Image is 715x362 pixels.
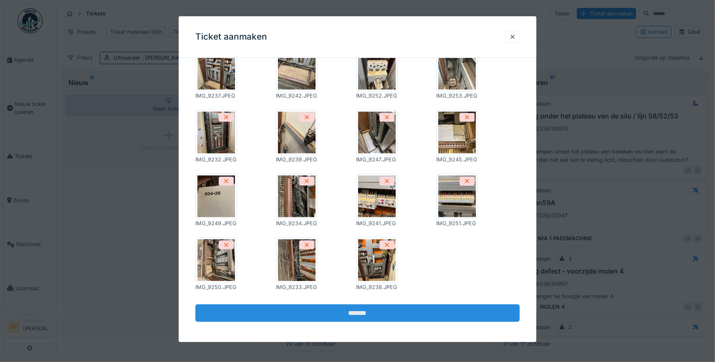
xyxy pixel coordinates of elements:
[356,92,398,100] div: IMG_9252.JPEG
[278,48,316,90] img: dghfj4ypcxrshzdxr3qd7wm5pbvt
[195,32,267,42] h3: Ticket aanmaken
[438,112,476,153] img: jvjcmbxedb5gdn235ytu408owkhn
[358,48,396,90] img: djsy64gn3s7v81k1cgjqo7ld55cz
[356,283,398,291] div: IMG_9238.JPEG
[438,176,476,217] img: k3w89leib3ei0jkdh5dg8j0yjrbz
[195,283,237,291] div: IMG_9250.JPEG
[197,48,235,90] img: i5fryqcvxmgxm52ngb8fv5bt4qfg
[197,239,235,281] img: djkj45ghuucey8t8clak4k0b2kea
[358,239,396,281] img: p106b6yf5q4qi9em5489eyhm4ovf
[197,176,235,217] img: l3ouaicwvlt63k5zs2wxb672s27v
[438,48,476,90] img: jf83p333ev3o2ny4q4kk3z0icmak
[276,283,318,291] div: IMG_9233.JPEG
[276,92,318,100] div: IMG_9242.JPEG
[195,156,237,163] div: IMG_9232.JPEG
[276,219,318,227] div: IMG_9234.JPEG
[276,156,318,163] div: IMG_9239.JPEG
[436,156,478,163] div: IMG_9245.JPEG
[195,219,237,227] div: IMG_9249.JPEG
[436,92,478,100] div: IMG_9253.JPEG
[278,239,316,281] img: dz6hgrmgjej1i2zzjn0nf9yl2ihy
[356,219,398,227] div: IMG_9241.JPEG
[356,156,398,163] div: IMG_9247.JPEG
[436,219,478,227] div: IMG_9251.JPEG
[278,112,316,153] img: l1w6nmzvbquu9ndky3pn2h2aeti4
[358,176,396,217] img: ks576td6i6j21u44slj51o3fnjdz
[278,176,316,217] img: ye6wisi1vqsqqahjql1fdrmtn3cn
[195,92,237,100] div: IMG_9237.JPEG
[197,112,235,153] img: 71lnhoc9xuyu51hv5rx6plit7c9k
[358,112,396,153] img: 3d28iynthe2evsxcbttp3j97bzkn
